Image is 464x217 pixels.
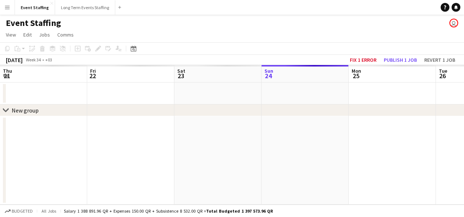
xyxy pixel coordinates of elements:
span: Sun [264,68,273,74]
a: Comms [54,30,77,39]
a: Edit [20,30,35,39]
h1: Event Staffing [6,18,61,28]
span: View [6,31,16,38]
span: Edit [23,31,32,38]
span: Budgeted [12,209,33,214]
button: Fix 1 error [347,55,379,65]
span: Thu [3,68,12,74]
span: Comms [57,31,74,38]
button: Publish 1 job [381,55,420,65]
button: Budgeted [4,207,34,215]
span: 23 [176,72,185,80]
span: 25 [351,72,361,80]
span: All jobs [40,208,58,214]
span: 24 [263,72,273,80]
span: 26 [438,72,447,80]
button: Event Staffing [15,0,55,15]
app-user-avatar: Events Staffing Team [449,19,458,27]
span: 22 [89,72,96,80]
div: New group [12,107,39,114]
div: Salary 1 388 891.96 QR + Expenses 150.00 QR + Subsistence 8 532.00 QR = [64,208,273,214]
div: [DATE] [6,56,23,64]
span: 21 [2,72,12,80]
span: Sat [177,68,185,74]
span: Jobs [39,31,50,38]
div: +03 [45,57,52,62]
span: Fri [90,68,96,74]
span: Total Budgeted 1 397 573.96 QR [206,208,273,214]
button: Revert 1 job [421,55,458,65]
span: Week 34 [24,57,42,62]
a: View [3,30,19,39]
button: Long Term Events Staffing [55,0,115,15]
span: Mon [352,68,361,74]
span: Tue [439,68,447,74]
a: Jobs [36,30,53,39]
